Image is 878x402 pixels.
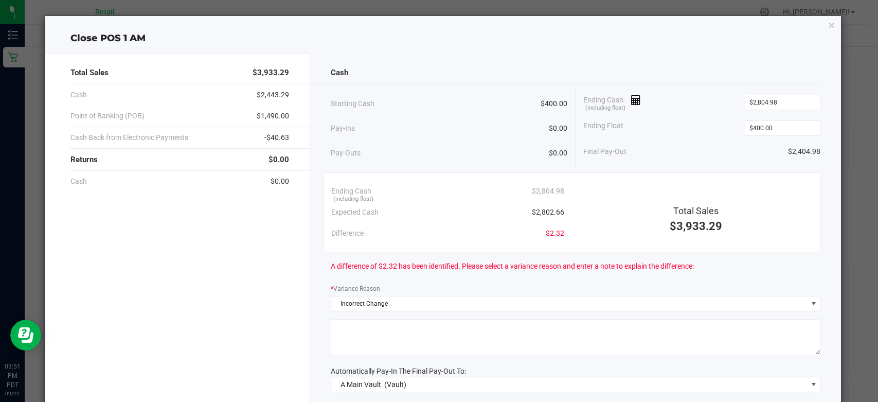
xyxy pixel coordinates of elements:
iframe: Resource center [10,320,41,351]
span: Point of Banking (POB) [70,111,145,121]
span: Pay-Ins [331,123,355,134]
span: $2.32 [545,228,564,239]
span: Automatically Pay-In The Final Pay-Out To: [331,367,466,375]
span: Pay-Outs [331,148,361,159]
span: $3,933.29 [670,220,722,233]
span: $0.00 [549,123,567,134]
span: $2,802.66 [531,207,564,218]
span: $2,804.98 [531,186,564,197]
span: (including float) [585,104,625,113]
span: Starting Cash [331,98,374,109]
span: $1,490.00 [257,111,289,121]
span: Difference [331,228,364,239]
span: Total Sales [673,205,719,216]
span: Incorrect Change [331,296,807,311]
span: $2,443.29 [257,90,289,100]
span: (including float) [333,195,373,204]
span: Cash [331,67,348,79]
span: Final Pay-Out [583,146,626,157]
span: $0.00 [549,148,567,159]
span: $3,933.29 [253,67,289,79]
span: Total Sales [70,67,109,79]
label: Variance Reason [331,284,380,293]
div: Close POS 1 AM [45,31,841,45]
div: Returns [70,149,289,171]
span: Cash [70,176,87,187]
span: Cash [70,90,87,100]
span: A difference of $2.32 has been identified. Please select a variance reason and enter a note to ex... [331,261,694,272]
span: Ending Cash [331,186,371,197]
span: A Main Vault [341,380,381,389]
span: Ending Float [583,120,623,136]
span: Ending Cash [583,95,641,110]
span: (Vault) [384,380,406,389]
span: Cash Back from Electronic Payments [70,132,188,143]
span: Expected Cash [331,207,379,218]
span: $0.00 [271,176,289,187]
span: $400.00 [541,98,567,109]
span: $2,404.98 [788,146,820,157]
span: -$40.63 [264,132,289,143]
span: $0.00 [268,154,289,166]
